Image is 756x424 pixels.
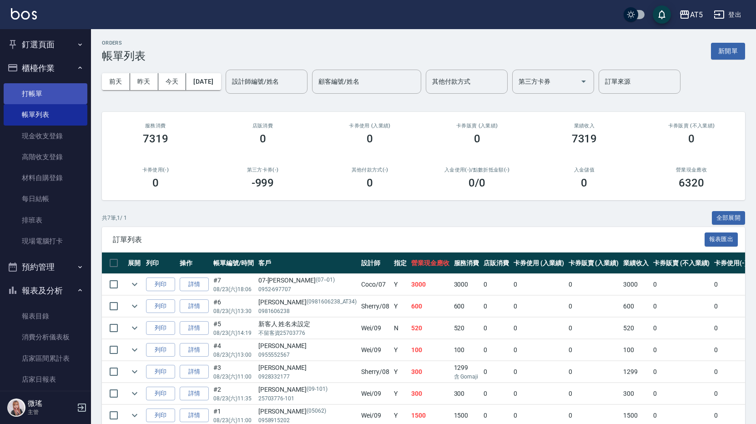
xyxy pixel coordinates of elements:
a: 帳單列表 [4,104,87,125]
a: 詳情 [180,387,209,401]
td: 0 [712,383,749,404]
td: 3000 [621,274,651,295]
button: 列印 [146,278,175,292]
h2: 卡券販賣 (入業績) [434,123,520,129]
th: 指定 [392,252,409,274]
td: 3000 [452,274,482,295]
td: 520 [452,318,482,339]
th: 帳單編號/時間 [211,252,256,274]
td: N [392,318,409,339]
h2: 第三方卡券(-) [220,167,306,173]
td: Wei /09 [359,339,392,361]
button: 前天 [102,73,130,90]
p: 共 7 筆, 1 / 1 [102,214,127,222]
td: 0 [566,339,621,361]
h3: 7319 [572,132,597,145]
th: 卡券使用 (入業績) [511,252,566,274]
td: #5 [211,318,256,339]
td: Y [392,339,409,361]
td: 0 [481,383,511,404]
button: 昨天 [130,73,158,90]
th: 操作 [177,252,211,274]
button: 報表匯出 [705,232,738,247]
button: 列印 [146,343,175,357]
a: 高階收支登錄 [4,146,87,167]
h2: 其他付款方式(-) [327,167,413,173]
td: 0 [481,296,511,317]
a: 新開單 [711,46,745,55]
th: 店販消費 [481,252,511,274]
p: (0981606238_AT34) [307,298,357,307]
th: 客戶 [256,252,359,274]
h3: 0 [152,177,159,189]
h3: 帳單列表 [102,50,146,62]
div: [PERSON_NAME] [258,385,357,394]
button: 列印 [146,409,175,423]
p: 08/23 (六) 11:00 [213,373,254,381]
h2: ORDERS [102,40,146,46]
a: 現金收支登錄 [4,126,87,146]
td: Y [392,361,409,383]
td: 300 [452,383,482,404]
p: 25703776-101 [258,394,357,403]
td: 3000 [409,274,452,295]
button: expand row [128,387,141,400]
td: #4 [211,339,256,361]
span: 訂單列表 [113,235,705,244]
button: [DATE] [186,73,221,90]
h3: 0 [367,132,373,145]
td: Sherry /08 [359,361,392,383]
h3: 0 [260,132,266,145]
td: 0 [712,361,749,383]
p: 0955552567 [258,351,357,359]
td: 300 [409,383,452,404]
p: 08/23 (六) 14:19 [213,329,254,337]
p: 08/23 (六) 18:06 [213,285,254,293]
td: 0 [511,383,566,404]
button: expand row [128,321,141,335]
th: 營業現金應收 [409,252,452,274]
td: 0 [511,339,566,361]
p: 0952-697707 [258,285,357,293]
div: [PERSON_NAME] [258,341,357,351]
p: (05062) [307,407,326,416]
h2: 卡券販賣 (不入業績) [649,123,734,129]
button: Open [576,74,591,89]
button: expand row [128,409,141,422]
th: 卡券販賣 (入業績) [566,252,621,274]
td: 100 [409,339,452,361]
td: 1299 [621,361,651,383]
td: 0 [651,318,712,339]
h2: 入金使用(-) /點數折抵金額(-) [434,167,520,173]
button: save [653,5,671,24]
h3: 0 [474,132,480,145]
a: 詳情 [180,299,209,313]
button: expand row [128,278,141,291]
td: Wei /09 [359,383,392,404]
div: [PERSON_NAME] [258,407,357,416]
button: 預約管理 [4,255,87,279]
a: 消費分析儀表板 [4,327,87,348]
h3: 0 [581,177,587,189]
h2: 店販消費 [220,123,306,129]
td: #6 [211,296,256,317]
h3: 0 [367,177,373,189]
p: 08/23 (六) 11:35 [213,394,254,403]
a: 詳情 [180,343,209,357]
td: 0 [651,383,712,404]
button: 櫃檯作業 [4,56,87,80]
a: 詳情 [180,278,209,292]
button: 列印 [146,321,175,335]
td: 0 [566,318,621,339]
p: (07--01) [316,276,335,285]
div: 新客人 姓名未設定 [258,319,357,329]
a: 報表目錄 [4,306,87,327]
td: #2 [211,383,256,404]
td: 0 [481,361,511,383]
h3: 6320 [679,177,704,189]
td: #3 [211,361,256,383]
button: expand row [128,343,141,357]
td: 0 [651,339,712,361]
a: 報表匯出 [705,235,738,243]
th: 業績收入 [621,252,651,274]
